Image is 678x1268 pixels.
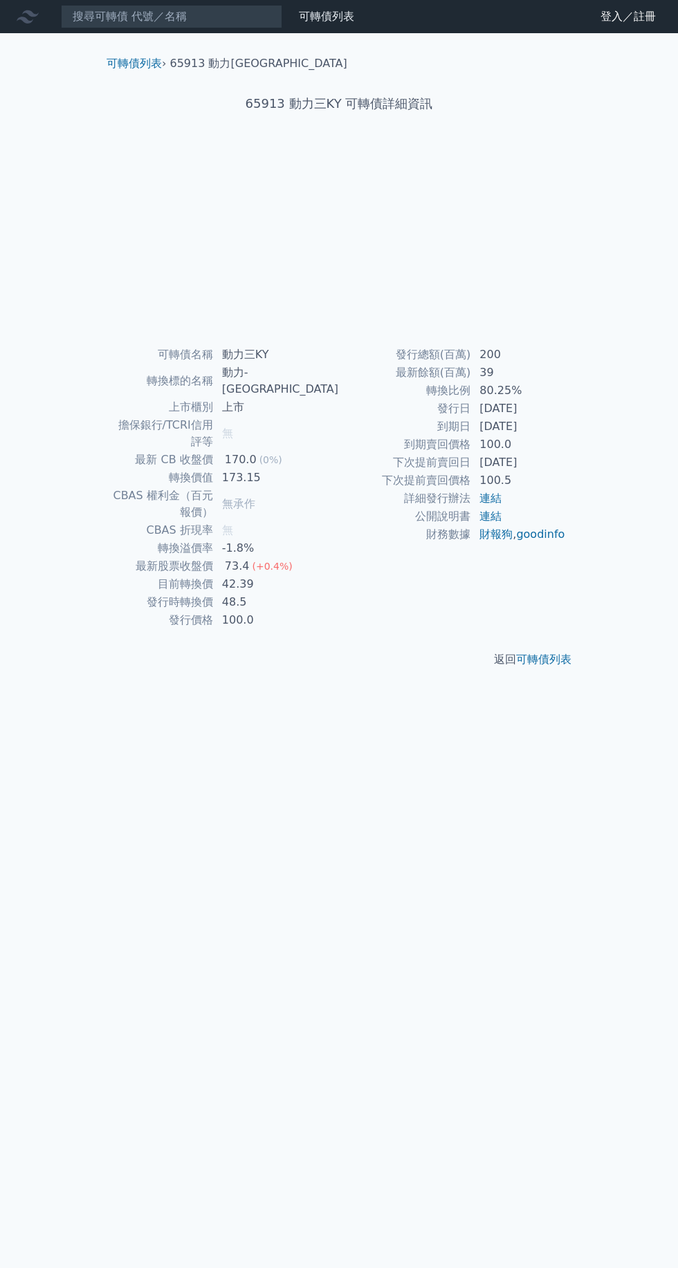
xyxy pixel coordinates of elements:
[471,525,566,543] td: ,
[339,400,471,418] td: 發行日
[222,558,253,575] div: 73.4
[339,525,471,543] td: 財務數據
[112,398,214,416] td: 上市櫃別
[112,346,214,364] td: 可轉債名稱
[112,364,214,398] td: 轉換標的名稱
[479,492,502,505] a: 連結
[339,418,471,436] td: 到期日
[112,451,214,469] td: 最新 CB 收盤價
[222,451,259,468] div: 170.0
[471,436,566,454] td: 100.0
[95,651,583,668] p: 返回
[259,454,282,465] span: (0%)
[112,557,214,575] td: 最新股票收盤價
[214,398,339,416] td: 上市
[214,469,339,487] td: 173.15
[112,469,214,487] td: 轉換價值
[222,427,233,440] span: 無
[471,364,566,382] td: 39
[471,454,566,472] td: [DATE]
[112,575,214,593] td: 目前轉換價
[299,10,354,23] a: 可轉債列表
[170,55,347,72] li: 65913 動力[GEOGRAPHIC_DATA]
[214,575,339,593] td: 42.39
[222,523,233,537] span: 無
[339,472,471,490] td: 下次提前賣回價格
[339,490,471,507] td: 詳細發行辦法
[112,487,214,521] td: CBAS 權利金（百元報價）
[516,528,565,541] a: goodinfo
[471,382,566,400] td: 80.25%
[214,611,339,629] td: 100.0
[112,521,214,539] td: CBAS 折現率
[252,561,292,572] span: (+0.4%)
[516,653,571,666] a: 可轉債列表
[339,436,471,454] td: 到期賣回價格
[471,400,566,418] td: [DATE]
[112,593,214,611] td: 發行時轉換價
[112,539,214,557] td: 轉換溢價率
[112,611,214,629] td: 發行價格
[339,346,471,364] td: 發行總額(百萬)
[214,593,339,611] td: 48.5
[339,507,471,525] td: 公開說明書
[479,528,513,541] a: 財報狗
[471,472,566,490] td: 100.5
[339,454,471,472] td: 下次提前賣回日
[222,497,255,510] span: 無承作
[214,539,339,557] td: -1.8%
[61,5,282,28] input: 搜尋可轉債 代號／名稱
[95,94,583,113] h1: 65913 動力三KY 可轉債詳細資訊
[107,55,166,72] li: ›
[471,346,566,364] td: 200
[214,346,339,364] td: 動力三KY
[112,416,214,451] td: 擔保銀行/TCRI信用評等
[479,510,502,523] a: 連結
[471,418,566,436] td: [DATE]
[214,364,339,398] td: 動力-[GEOGRAPHIC_DATA]
[339,364,471,382] td: 最新餘額(百萬)
[107,57,162,70] a: 可轉債列表
[339,382,471,400] td: 轉換比例
[589,6,667,28] a: 登入／註冊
